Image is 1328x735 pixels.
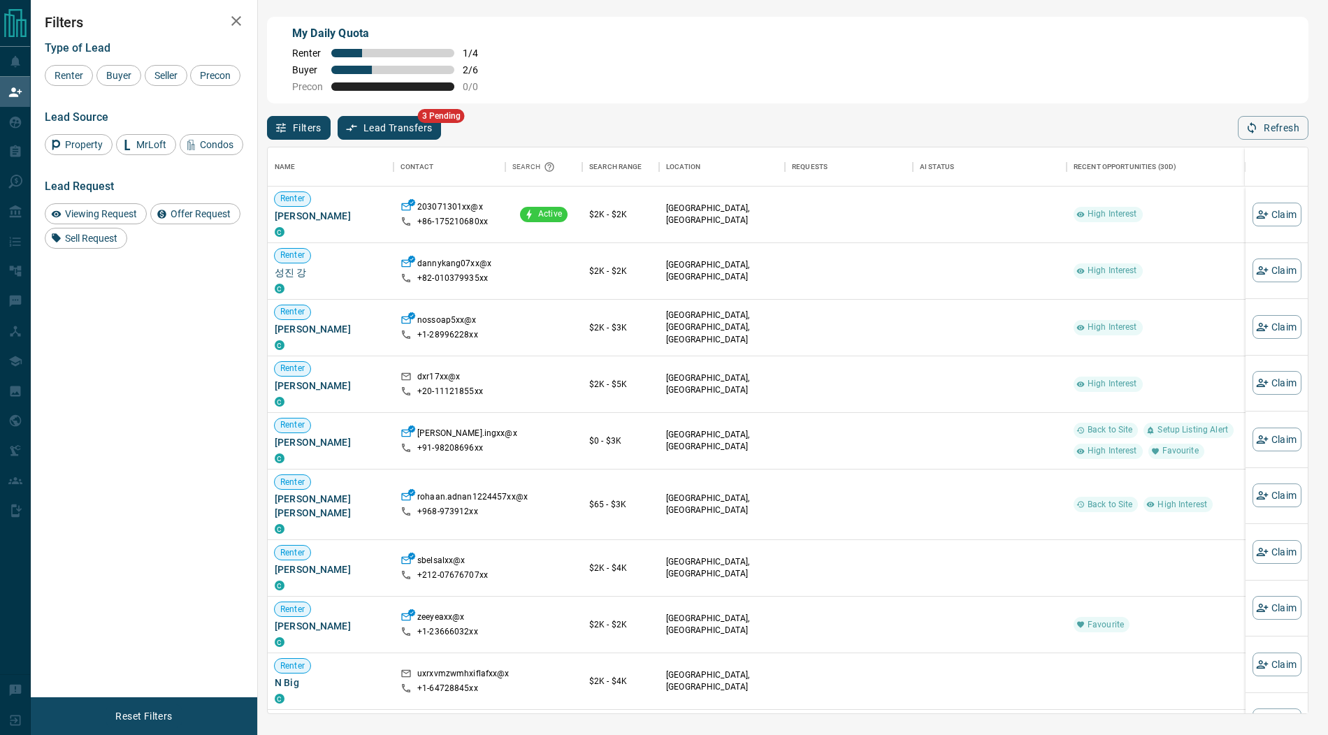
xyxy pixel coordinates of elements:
span: Favourite [1082,619,1129,631]
span: Offer Request [166,208,236,219]
span: 0 / 0 [463,81,493,92]
span: Renter [275,604,310,616]
p: $0 - $3K [589,435,652,447]
span: Viewing Request [60,208,142,219]
div: Renter [45,65,93,86]
div: Seller [145,65,187,86]
p: [GEOGRAPHIC_DATA], [GEOGRAPHIC_DATA] [666,556,778,580]
p: +968- 973912xx [417,506,478,518]
div: Location [659,147,785,187]
div: Sell Request [45,228,127,249]
p: dxr17xx@x [417,371,460,386]
div: AI Status [920,147,954,187]
span: Renter [275,547,310,559]
p: +82- 010379935xx [417,272,488,284]
span: [PERSON_NAME] [275,435,387,449]
p: [GEOGRAPHIC_DATA], [GEOGRAPHIC_DATA] [666,429,778,453]
div: MrLoft [116,134,176,155]
button: Claim [1253,371,1301,395]
button: Lead Transfers [338,116,442,140]
p: +1- 64728845xx [417,683,478,694]
span: Property [60,139,108,150]
span: High Interest [1082,208,1143,220]
p: uxrxvmzwmhxiflafxx@x [417,668,510,683]
span: Back to Site [1082,499,1139,511]
button: Claim [1253,708,1301,732]
p: [GEOGRAPHIC_DATA], [GEOGRAPHIC_DATA], [GEOGRAPHIC_DATA] [666,310,778,345]
p: [GEOGRAPHIC_DATA], [GEOGRAPHIC_DATA] [666,493,778,516]
div: condos.ca [275,694,284,704]
p: +1- 23666032xx [417,626,478,638]
h2: Filters [45,14,243,31]
div: Recent Opportunities (30d) [1067,147,1246,187]
div: condos.ca [275,637,284,647]
span: Sell Request [60,233,122,244]
button: Claim [1253,540,1301,564]
div: Viewing Request [45,203,147,224]
p: $2K - $2K [589,208,652,221]
span: Renter [50,70,88,81]
div: condos.ca [275,581,284,590]
span: [PERSON_NAME] [275,379,387,393]
div: Recent Opportunities (30d) [1074,147,1176,187]
span: Renter [275,660,310,672]
span: Buyer [292,64,323,75]
p: +91- 98208696xx [417,442,483,454]
div: condos.ca [275,340,284,350]
p: +1- 28996228xx [417,329,478,341]
div: condos.ca [275,284,284,293]
p: [GEOGRAPHIC_DATA], [GEOGRAPHIC_DATA] [666,613,778,636]
p: My Daily Quota [292,25,493,42]
div: condos.ca [275,227,284,237]
div: Offer Request [150,203,240,224]
button: Reset Filters [106,704,181,728]
span: Renter [275,363,310,374]
p: [GEOGRAPHIC_DATA], [GEOGRAPHIC_DATA] [666,372,778,396]
span: Active [533,208,568,220]
p: $2K - $3K [589,321,652,334]
p: nossoap5xx@x [417,314,477,329]
span: Lead Request [45,180,114,193]
button: Filters [267,116,331,140]
span: Renter [275,249,310,261]
span: 2 / 6 [463,64,493,75]
div: Condos [180,134,243,155]
span: 3 Pending [418,109,465,123]
p: sbelsalxx@x [417,555,465,569]
p: dannykang07xx@x [417,258,491,272]
span: [PERSON_NAME] [275,322,387,336]
p: +212- 07676707xx [417,569,488,581]
div: Contact [400,147,433,187]
div: Contact [394,147,505,187]
button: Refresh [1238,116,1308,140]
span: Setup Listing Alert [1152,424,1233,436]
span: High Interest [1082,265,1143,277]
span: Renter [275,419,310,431]
span: High Interest [1082,378,1143,390]
span: [PERSON_NAME] [PERSON_NAME] [275,492,387,520]
span: Renter [275,476,310,488]
span: Favourite [1157,445,1204,457]
span: Renter [275,193,310,205]
span: Condos [195,139,238,150]
p: [PERSON_NAME].ingxx@x [417,428,517,442]
p: $2K - $5K [589,378,652,391]
div: Search Range [582,147,659,187]
span: 1 / 4 [463,48,493,59]
div: Search Range [589,147,642,187]
div: AI Status [913,147,1067,187]
button: Claim [1253,428,1301,451]
div: Buyer [96,65,141,86]
span: Seller [150,70,182,81]
p: [GEOGRAPHIC_DATA], [GEOGRAPHIC_DATA] [666,259,778,283]
span: High Interest [1082,321,1143,333]
div: condos.ca [275,397,284,407]
p: +20- 11121855xx [417,386,483,398]
span: Lead Source [45,110,108,124]
div: Requests [785,147,913,187]
span: Precon [195,70,236,81]
button: Claim [1253,259,1301,282]
div: Location [666,147,700,187]
span: [PERSON_NAME] [275,562,387,576]
span: [PERSON_NAME] [275,619,387,633]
